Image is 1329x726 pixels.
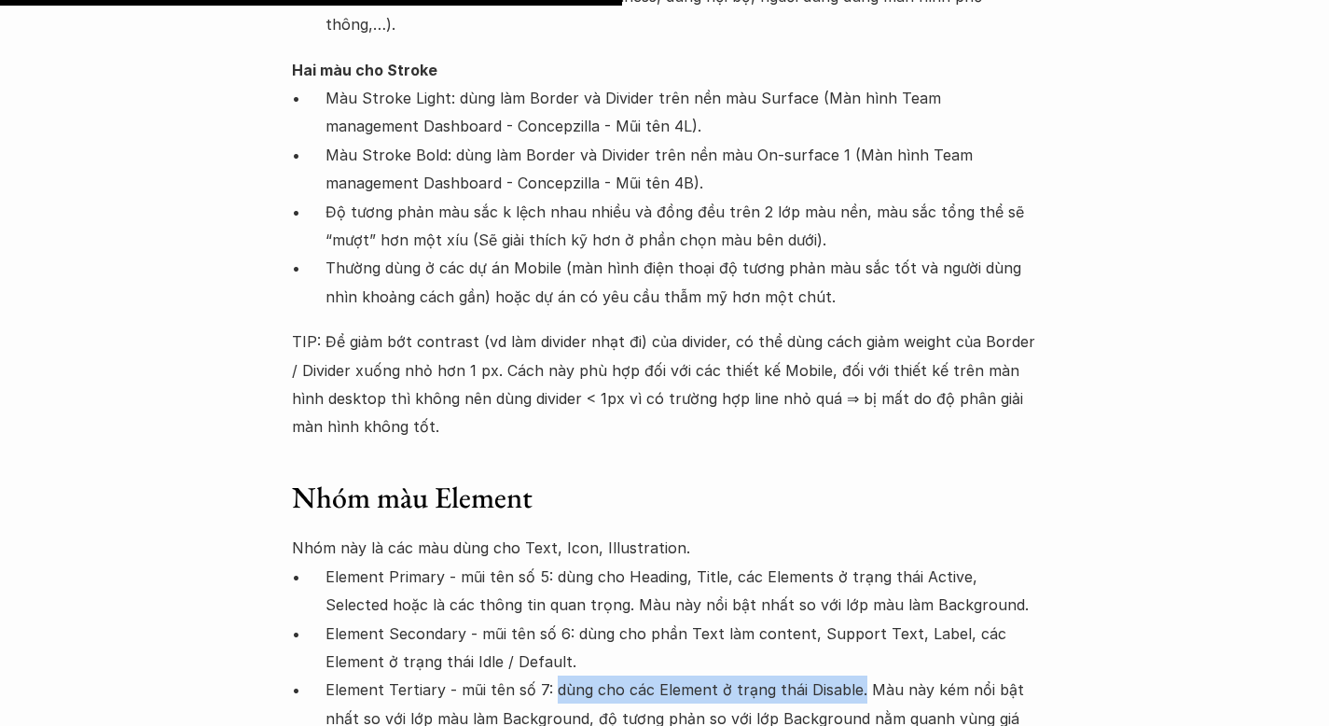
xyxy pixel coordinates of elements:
p: Element Secondary - mũi tên số 6: dùng cho phần Text làm content, Support Text, Label, các Elemen... [325,620,1038,677]
p: Nhóm này là các màu dùng cho Text, Icon, Illustration. [292,534,1038,562]
h3: Nhóm màu Element [292,479,1038,518]
p: Element Primary - mũi tên số 5: dùng cho Heading, Title, các Elements ở trạng thái Active, Select... [325,563,1038,620]
p: Màu Stroke Bold: dùng làm Border và Divider trên nền màu On-surface 1 (Màn hình Team management D... [325,141,1038,198]
p: Màu Stroke Light: dùng làm Border và Divider trên nền màu Surface (Màn hình Team management Dashb... [325,84,1038,141]
p: Thường dùng ở các dự án Mobile (màn hình điện thoại độ tương phản màu sắc tốt và người dùng nhìn ... [325,254,1038,311]
strong: Hai màu cho Stroke [292,61,437,79]
p: TIP: Để giảm bớt contrast (vd làm divider nhạt đi) của divider, có thể dùng cách giảm weight của ... [292,328,1038,441]
p: Độ tương phản màu sắc k lệch nhau nhiều và đồng đều trên 2 lớp màu nền, màu sắc tổng thể sẽ “mượt... [325,198,1038,255]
